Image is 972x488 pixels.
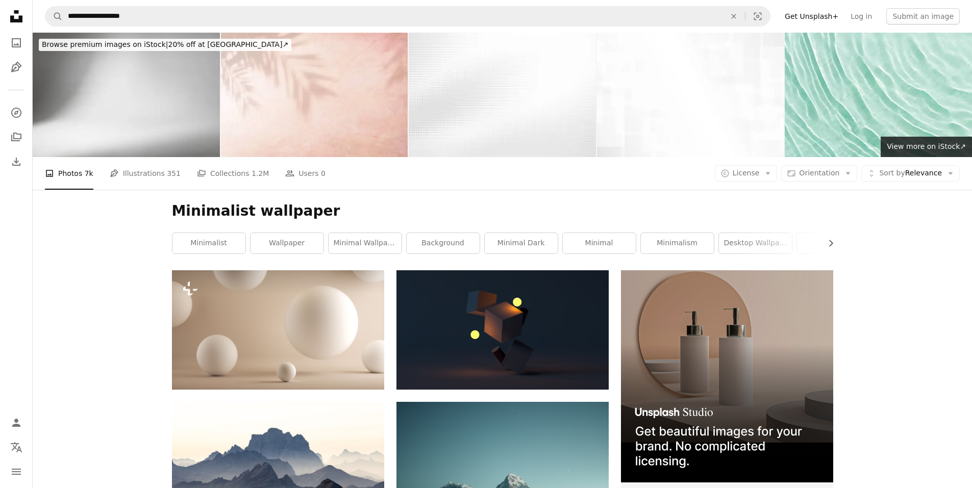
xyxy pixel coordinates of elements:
span: License [733,169,760,177]
a: Log in / Sign up [6,413,27,433]
button: Submit an image [886,8,960,24]
button: Language [6,437,27,457]
a: View more on iStock↗ [881,137,972,157]
form: Find visuals sitewide [45,6,770,27]
a: Collections 1.2M [197,157,269,190]
a: Get Unsplash+ [779,8,844,24]
div: 20% off at [GEOGRAPHIC_DATA] ↗ [39,39,291,51]
a: Photos [6,33,27,53]
img: a group of white eggs floating in the air [172,270,384,390]
span: Sort by [879,169,905,177]
a: minimal dark [485,233,558,253]
a: black and white mountains under white sky during daytime [172,468,384,477]
button: Menu [6,461,27,482]
img: brown cardboard box with yellow light [396,270,609,390]
img: Gray and white diagonal line architecture geometry tech abstract subtle background vector illustr... [597,33,784,157]
a: background [407,233,480,253]
span: Orientation [799,169,839,177]
img: Close up view of sunlit water surface with gentle ripples with light reflections. Crystal clear w... [785,33,972,157]
img: White Gray Wave Pixelated Pattern Abstract Ombre Silver Background Pixel Spotlight Wrinkled Blank... [409,33,596,157]
a: a group of white eggs floating in the air [172,325,384,335]
button: Orientation [781,165,857,182]
a: color [797,233,870,253]
a: minimalism [641,233,714,253]
img: file-1715714113747-b8b0561c490eimage [621,270,833,482]
a: Users 0 [285,157,326,190]
button: Search Unsplash [45,7,63,26]
a: minimal [563,233,636,253]
span: View more on iStock ↗ [887,142,966,150]
span: 0 [321,168,326,179]
button: Visual search [745,7,770,26]
img: Shadow of palm leaves on pink wall with a beautiful plaster texture. [221,33,408,157]
a: Illustrations [6,57,27,78]
span: 1.2M [252,168,269,179]
span: 351 [167,168,181,179]
a: minimalist [172,233,245,253]
h1: Minimalist wallpaper [172,202,833,220]
a: snowy mountain [396,467,609,476]
a: Collections [6,127,27,147]
a: wallpaper [251,233,323,253]
button: Clear [722,7,745,26]
button: scroll list to the right [821,233,833,253]
span: Relevance [879,168,942,178]
a: Browse premium images on iStock|20% off at [GEOGRAPHIC_DATA]↗ [33,33,297,57]
button: License [715,165,778,182]
span: Browse premium images on iStock | [42,40,168,48]
button: Sort byRelevance [861,165,960,182]
a: minimal wallpaper [329,233,402,253]
a: desktop wallpaper [719,233,792,253]
a: brown cardboard box with yellow light [396,325,609,335]
a: Log in [844,8,878,24]
a: Illustrations 351 [110,157,181,190]
a: Download History [6,151,27,172]
img: Abstract white background [33,33,220,157]
a: Explore [6,102,27,123]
